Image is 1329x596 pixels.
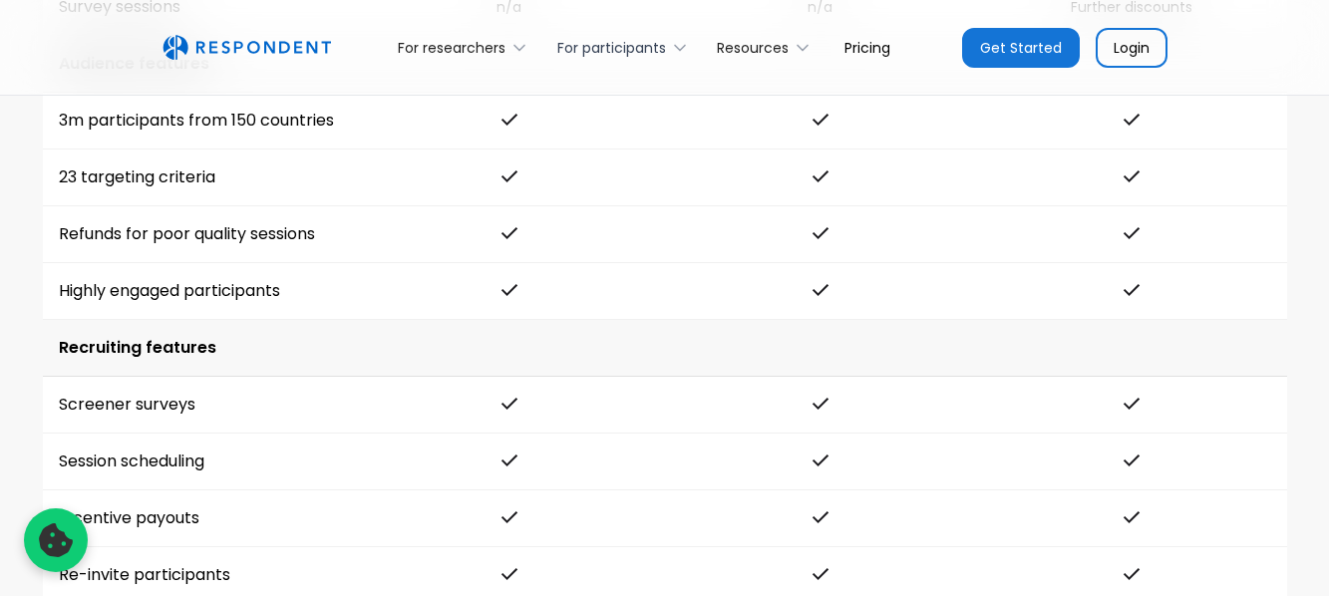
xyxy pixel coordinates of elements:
a: home [163,35,331,61]
div: For participants [545,24,705,71]
img: Untitled UI logotext [163,35,331,61]
td: Incentive payouts [43,490,354,547]
div: Resources [706,24,829,71]
div: For researchers [398,38,505,58]
td: Recruiting features [43,320,1287,377]
a: Get Started [962,28,1080,68]
a: Pricing [829,24,906,71]
td: 3m participants from 150 countries [43,93,354,149]
a: Login [1096,28,1167,68]
div: For participants [557,38,666,58]
td: Highly engaged participants [43,263,354,320]
td: Refunds for poor quality sessions [43,206,354,263]
td: Screener surveys [43,377,354,434]
td: Session scheduling [43,434,354,490]
td: 23 targeting criteria [43,149,354,206]
div: For researchers [387,24,545,71]
div: Resources [717,38,789,58]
